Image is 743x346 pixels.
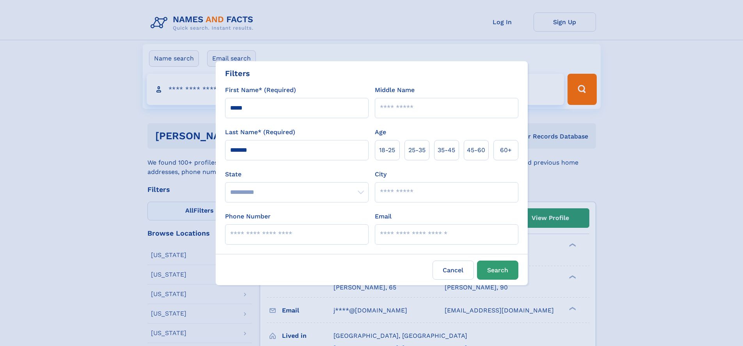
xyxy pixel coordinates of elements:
[467,145,485,155] span: 45‑60
[408,145,426,155] span: 25‑35
[225,67,250,79] div: Filters
[225,170,369,179] label: State
[225,128,295,137] label: Last Name* (Required)
[375,212,392,221] label: Email
[500,145,512,155] span: 60+
[375,128,386,137] label: Age
[225,85,296,95] label: First Name* (Required)
[379,145,395,155] span: 18‑25
[477,261,518,280] button: Search
[375,85,415,95] label: Middle Name
[438,145,455,155] span: 35‑45
[433,261,474,280] label: Cancel
[225,212,271,221] label: Phone Number
[375,170,387,179] label: City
